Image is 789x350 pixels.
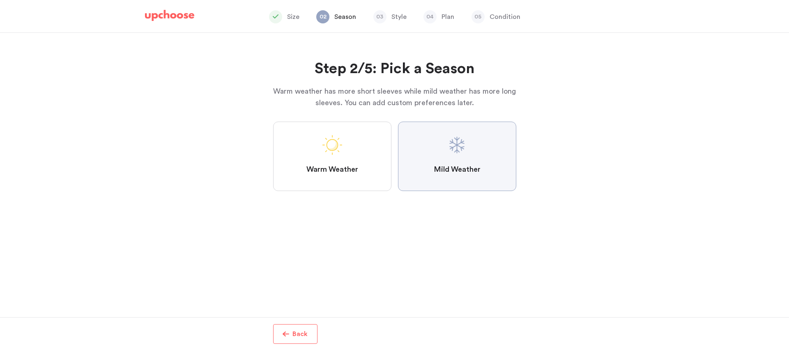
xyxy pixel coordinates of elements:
[273,59,516,79] h2: Step 2/5: Pick a Season
[472,10,485,23] span: 05
[145,10,194,25] a: UpChoose
[273,85,516,108] p: Warm weather has more short sleeves while mild weather has more long sleeves. You can add custom ...
[145,10,194,21] img: UpChoose
[391,12,407,22] p: Style
[490,12,520,22] p: Condition
[316,10,329,23] span: 02
[423,10,437,23] span: 04
[292,329,308,339] p: Back
[373,10,386,23] span: 03
[442,12,454,22] p: Plan
[273,324,317,344] button: Back
[306,165,358,175] span: Warm Weather
[434,165,481,175] span: Mild Weather
[287,12,299,22] p: Size
[334,12,356,22] p: Season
